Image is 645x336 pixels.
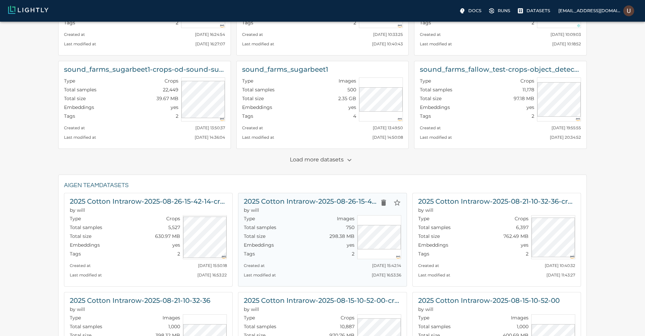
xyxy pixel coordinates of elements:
[70,263,91,268] small: Created at
[545,263,575,268] small: [DATE] 10:40:32
[172,242,180,248] p: yes
[244,207,259,213] span: will (Aigen)
[418,273,450,277] small: Last modified at
[155,233,180,240] p: 630.97 MB
[64,95,86,102] p: Total size
[418,263,439,268] small: Created at
[420,77,431,84] p: Type
[418,250,429,257] p: Tags
[242,95,264,102] p: Total size
[236,61,409,149] a: sound_farms_sugarbeet1TypeImagesTotal samples500Total size2.35 GBEmbeddingsyesTags4Created at[DAT...
[166,215,180,222] p: Crops
[64,86,96,93] p: Total samples
[238,193,407,287] a: 2025 Cotton Intrarow-2025-08-26-15-42-14will (Aigen)Delete datasetStar datasetTypeImagesTotal sam...
[420,19,431,26] p: Tags
[165,77,178,84] p: Crops
[197,273,227,277] small: [DATE] 16:53:22
[623,5,634,16] img: Usman Khan
[8,6,48,14] img: Lightly
[242,64,328,75] h6: sound_farms_sugarbeet1
[420,32,441,37] small: Created at
[498,7,510,14] p: Runs
[163,314,180,321] p: Images
[242,135,274,140] small: Last modified at
[70,242,100,248] p: Embeddings
[64,135,96,140] small: Last modified at
[198,263,227,268] small: [DATE] 15:50:18
[64,64,225,75] h6: sound_farms_sugarbeet1-crops-od-sound-sugarbeet
[526,250,529,257] p: 2
[346,224,354,231] p: 750
[70,233,91,240] p: Total size
[418,215,429,222] p: Type
[418,306,433,312] span: will (Aigen)
[390,196,404,209] button: Star dataset
[244,224,276,231] p: Total samples
[176,19,178,26] p: 2
[552,126,581,130] small: [DATE] 19:55:55
[347,86,356,93] p: 500
[353,113,356,119] p: 4
[353,19,356,26] p: 2
[468,7,481,14] p: Docs
[515,215,529,222] p: Crops
[64,104,94,111] p: Embeddings
[156,95,178,102] p: 39.67 MB
[526,104,534,111] p: yes
[373,126,403,130] small: [DATE] 13:49:50
[340,323,354,330] p: 10,887
[520,77,534,84] p: Crops
[337,215,354,222] p: Images
[420,42,452,46] small: Last modified at
[244,242,274,248] p: Embeddings
[64,77,75,84] p: Type
[558,7,621,14] p: [EMAIL_ADDRESS][DOMAIN_NAME]
[514,95,534,102] p: 97.18 MB
[70,196,227,207] h6: 2025 Cotton Intrarow-2025-08-26-15-42-14-crops-beethoven
[487,5,513,16] label: Runs
[347,242,354,248] p: yes
[517,323,529,330] p: 1,000
[242,32,263,37] small: Created at
[418,323,451,330] p: Total samples
[521,242,529,248] p: yes
[177,250,180,257] p: 2
[329,233,354,240] p: 298.38 MB
[64,19,75,26] p: Tags
[551,32,581,37] small: [DATE] 10:09:03
[420,64,581,75] h6: sound_farms_fallow_test-crops-object_detection_sound_farms
[532,113,534,119] p: 2
[70,250,81,257] p: Tags
[290,154,355,166] p: Load more datasets
[418,196,575,207] h6: 2025 Cotton Intrarow-2025-08-21-10-32-36-crops-beethoven
[70,273,102,277] small: Last modified at
[70,224,102,231] p: Total samples
[546,273,575,277] small: [DATE] 11:43:27
[168,224,180,231] p: 5,527
[373,32,403,37] small: [DATE] 10:33:25
[418,242,448,248] p: Embeddings
[64,126,85,130] small: Created at
[171,104,178,111] p: yes
[341,314,354,321] p: Crops
[418,224,451,231] p: Total samples
[195,42,225,46] small: [DATE] 16:27:07
[414,61,587,149] a: sound_farms_fallow_test-crops-object_detection_sound_farmsTypeCropsTotal samples11,178Total size9...
[516,224,529,231] p: 6,397
[70,215,81,222] p: Type
[556,3,637,18] a: [EMAIL_ADDRESS][DOMAIN_NAME]Usman Khan
[522,86,534,93] p: 11,178
[242,19,253,26] p: Tags
[348,104,356,111] p: yes
[244,323,276,330] p: Total samples
[64,113,75,119] p: Tags
[244,263,265,268] small: Created at
[412,193,581,287] a: 2025 Cotton Intrarow-2025-08-21-10-32-36-crops-[PERSON_NAME]will (Aigen)TypeCropsTotal samples6,3...
[64,180,581,191] h6: Aigen team Datasets
[244,314,255,321] p: Type
[372,273,401,277] small: [DATE] 16:53:36
[418,295,560,306] h6: 2025 Cotton Intrarow-2025-08-15-10-52-00
[457,5,484,16] a: Docs
[70,314,81,321] p: Type
[64,42,96,46] small: Last modified at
